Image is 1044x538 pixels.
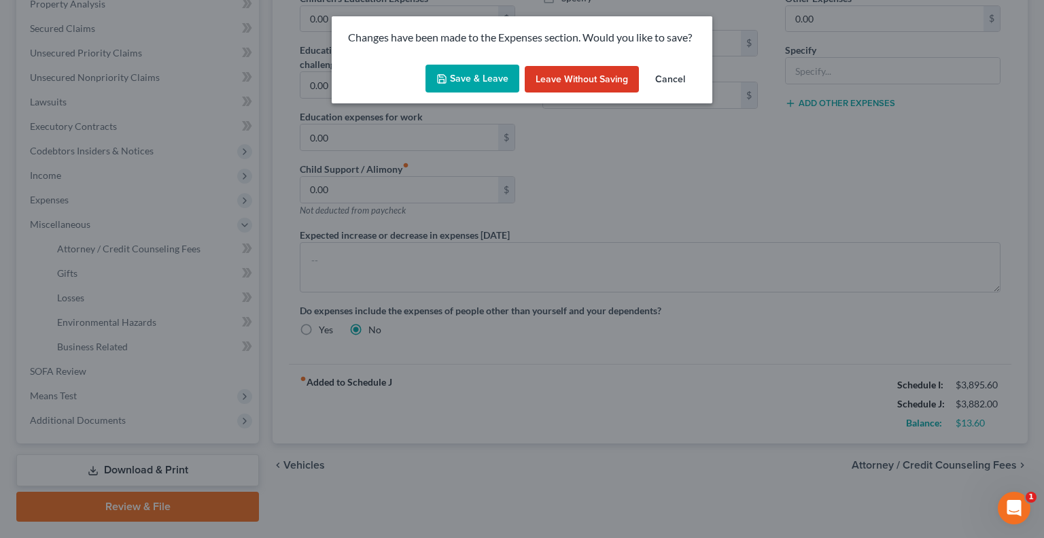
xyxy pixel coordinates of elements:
[525,66,639,93] button: Leave without Saving
[348,30,696,46] p: Changes have been made to the Expenses section. Would you like to save?
[1026,492,1037,503] span: 1
[998,492,1030,524] iframe: Intercom live chat
[425,65,519,93] button: Save & Leave
[644,66,696,93] button: Cancel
